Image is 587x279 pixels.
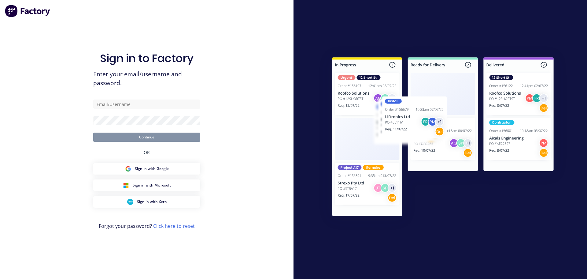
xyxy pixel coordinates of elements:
[93,163,200,175] button: Google Sign inSign in with Google
[93,179,200,191] button: Microsoft Sign inSign in with Microsoft
[137,199,167,205] span: Sign in with Xero
[135,166,169,172] span: Sign in with Google
[93,133,200,142] button: Continue
[93,70,200,88] span: Enter your email/username and password.
[144,142,150,163] div: OR
[125,166,131,172] img: Google Sign in
[123,182,129,188] img: Microsoft Sign in
[99,222,195,230] span: Forgot your password?
[93,196,200,208] button: Xero Sign inSign in with Xero
[100,52,194,65] h1: Sign in to Factory
[5,5,51,17] img: Factory
[133,183,171,188] span: Sign in with Microsoft
[93,100,200,109] input: Email/Username
[153,223,195,229] a: Click here to reset
[127,199,133,205] img: Xero Sign in
[319,45,567,231] img: Sign in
